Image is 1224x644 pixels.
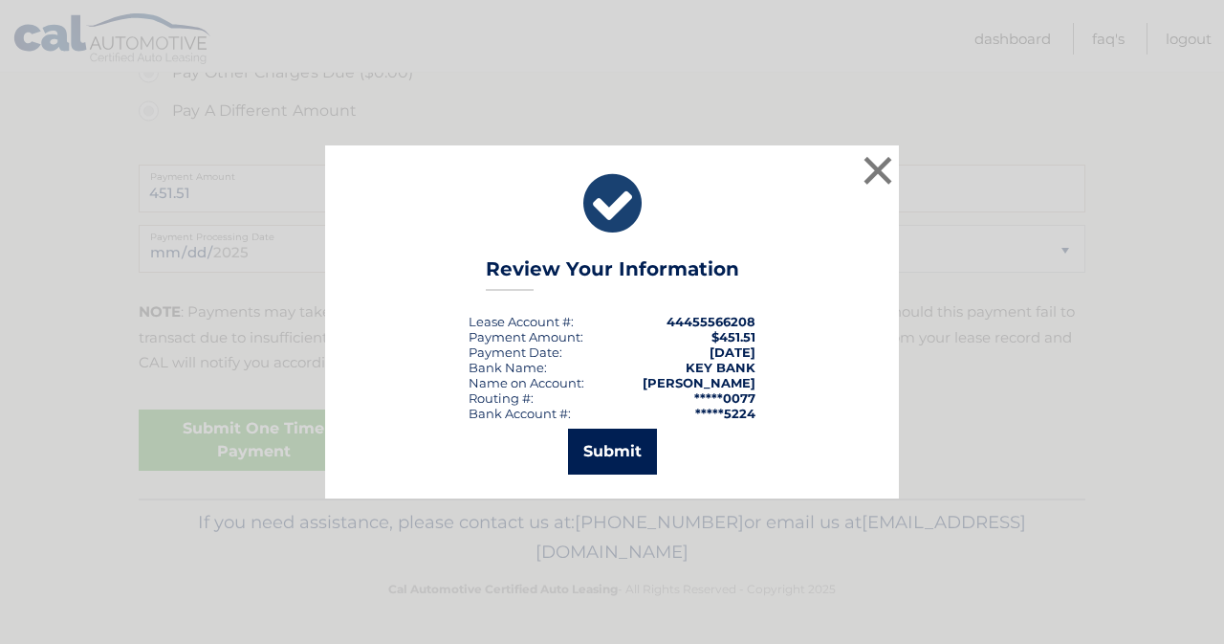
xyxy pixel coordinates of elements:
[469,344,562,360] div: :
[686,360,755,375] strong: KEY BANK
[710,344,755,360] span: [DATE]
[469,314,574,329] div: Lease Account #:
[469,344,559,360] span: Payment Date
[469,390,534,406] div: Routing #:
[469,375,584,390] div: Name on Account:
[859,151,897,189] button: ×
[469,406,571,421] div: Bank Account #:
[486,257,739,291] h3: Review Your Information
[643,375,755,390] strong: [PERSON_NAME]
[711,329,755,344] span: $451.51
[568,429,657,475] button: Submit
[469,329,583,344] div: Payment Amount:
[667,314,755,329] strong: 44455566208
[469,360,547,375] div: Bank Name:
